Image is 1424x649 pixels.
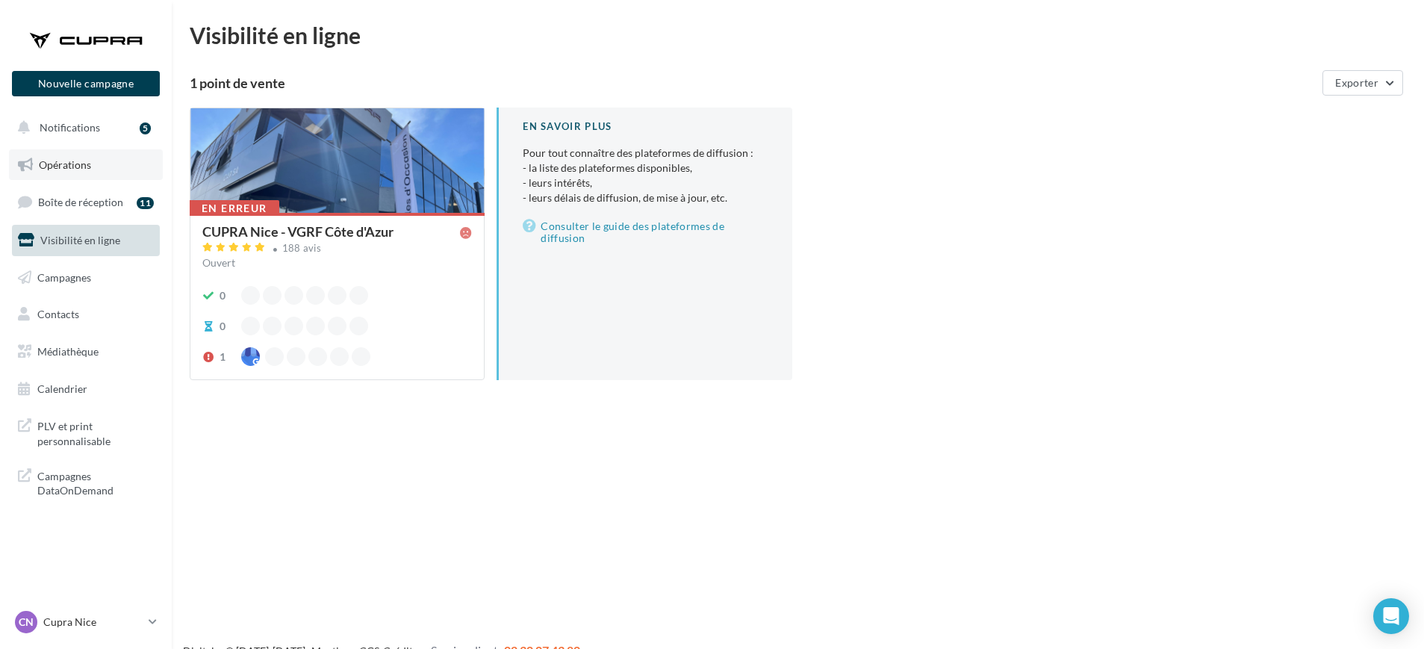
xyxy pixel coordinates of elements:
span: CN [19,615,34,630]
span: Exporter [1335,76,1378,89]
a: 188 avis [202,240,472,258]
span: Calendrier [37,382,87,395]
a: Boîte de réception11 [9,186,163,218]
span: Boîte de réception [38,196,123,208]
li: - la liste des plateformes disponibles, [523,161,768,176]
span: Campagnes [37,270,91,283]
div: 1 point de vente [190,76,1316,90]
button: Exporter [1322,70,1403,96]
span: Ouvert [202,256,235,269]
a: CN Cupra Nice [12,608,160,636]
span: Visibilité en ligne [40,234,120,246]
button: Notifications 5 [9,112,157,143]
div: 11 [137,197,154,209]
div: 1 [220,350,226,364]
li: - leurs intérêts, [523,176,768,190]
a: Visibilité en ligne [9,225,163,256]
a: Contacts [9,299,163,330]
span: Notifications [40,121,100,134]
span: Contacts [37,308,79,320]
p: Pour tout connaître des plateformes de diffusion : [523,146,768,205]
p: Cupra Nice [43,615,143,630]
div: Open Intercom Messenger [1373,598,1409,634]
div: Visibilité en ligne [190,24,1406,46]
div: CUPRA Nice - VGRF Côte d'Azur [202,225,394,238]
div: En erreur [190,200,279,217]
span: PLV et print personnalisable [37,416,154,448]
span: Médiathèque [37,345,99,358]
div: 0 [220,288,226,303]
a: Campagnes DataOnDemand [9,460,163,504]
a: Consulter le guide des plateformes de diffusion [523,217,768,247]
li: - leurs délais de diffusion, de mise à jour, etc. [523,190,768,205]
div: 0 [220,319,226,334]
a: Médiathèque [9,336,163,367]
span: Opérations [39,158,91,171]
a: Campagnes [9,262,163,294]
div: 188 avis [282,243,322,253]
a: Calendrier [9,373,163,405]
button: Nouvelle campagne [12,71,160,96]
div: 5 [140,122,151,134]
a: Opérations [9,149,163,181]
a: PLV et print personnalisable [9,410,163,454]
div: En savoir plus [523,119,768,134]
span: Campagnes DataOnDemand [37,466,154,498]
